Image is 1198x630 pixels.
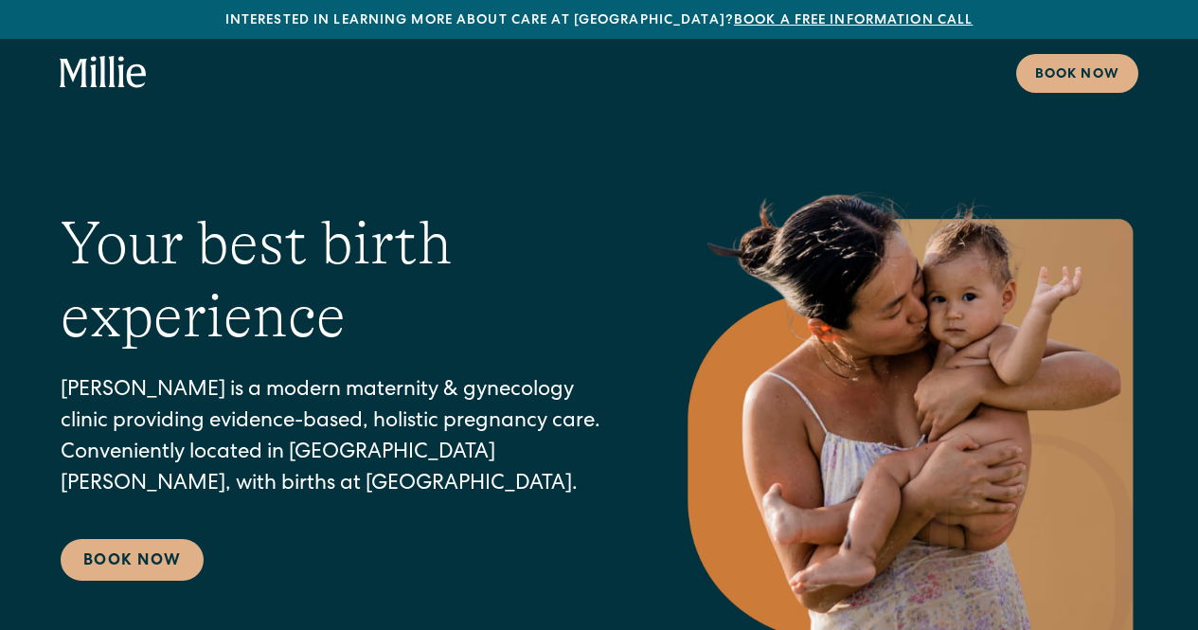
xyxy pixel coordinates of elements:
p: [PERSON_NAME] is a modern maternity & gynecology clinic providing evidence-based, holistic pregna... [61,376,607,501]
a: Book a free information call [734,14,973,27]
a: Book now [1016,54,1138,93]
a: home [60,56,147,90]
h1: Your best birth experience [61,207,607,353]
div: Book now [1035,65,1119,85]
a: Book Now [61,539,204,581]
